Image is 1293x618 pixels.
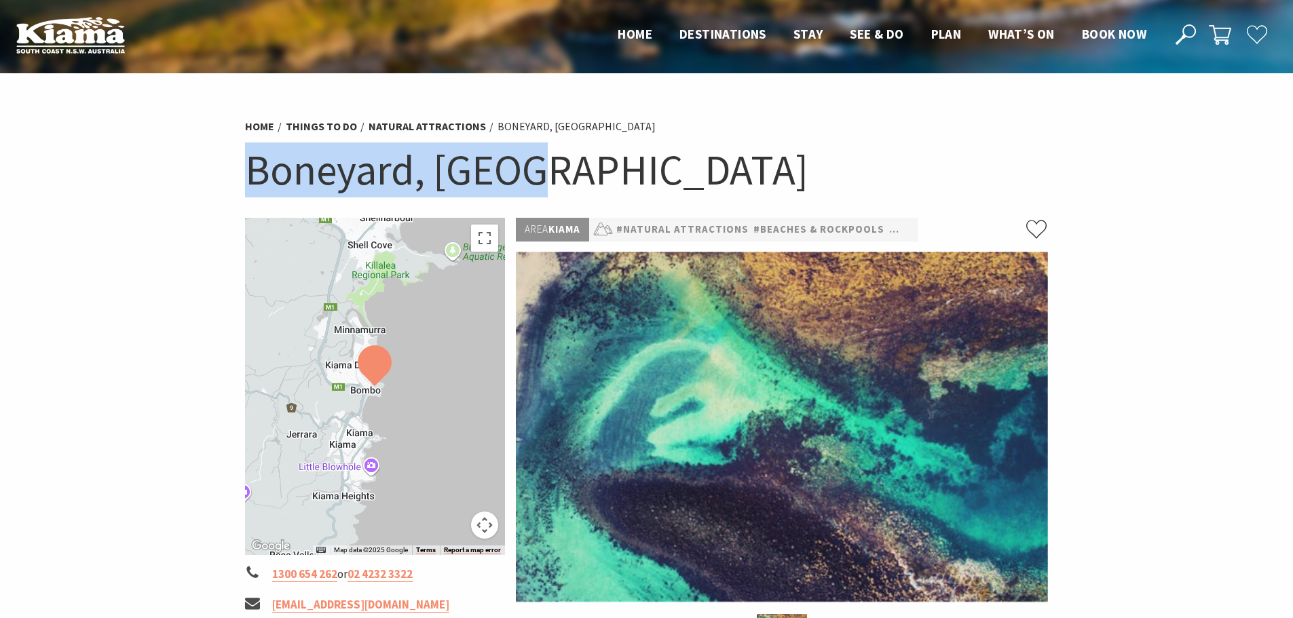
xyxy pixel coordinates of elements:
span: See & Do [850,26,903,42]
span: Area [525,223,548,235]
img: Boneyard Kiama [516,252,1048,602]
span: Map data ©2025 Google [334,546,408,554]
p: Kiama [516,218,589,242]
a: #Natural Attractions [616,221,749,238]
a: Things To Do [286,119,357,134]
img: Kiama Logo [16,16,125,54]
span: Destinations [679,26,766,42]
span: Book now [1082,26,1146,42]
a: [EMAIL_ADDRESS][DOMAIN_NAME] [272,597,449,613]
a: Natural Attractions [369,119,486,134]
li: Boneyard, [GEOGRAPHIC_DATA] [498,118,656,136]
span: Home [618,26,652,42]
a: #Beaches & Rockpools [753,221,884,238]
button: Keyboard shortcuts [316,545,326,555]
h1: Boneyard, [GEOGRAPHIC_DATA] [245,142,1049,197]
nav: Main Menu [604,24,1160,46]
a: Terms (opens in new tab) [416,546,436,554]
a: 02 4232 3322 [348,566,413,582]
img: Google [248,537,293,555]
span: What’s On [988,26,1055,42]
li: or [245,565,506,583]
button: Map camera controls [471,511,498,539]
a: Report a map error [444,546,501,554]
button: Toggle fullscreen view [471,225,498,252]
a: Home [245,119,274,134]
a: 1300 654 262 [272,566,337,582]
span: Stay [793,26,823,42]
a: Open this area in Google Maps (opens a new window) [248,537,293,555]
span: Plan [931,26,962,42]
